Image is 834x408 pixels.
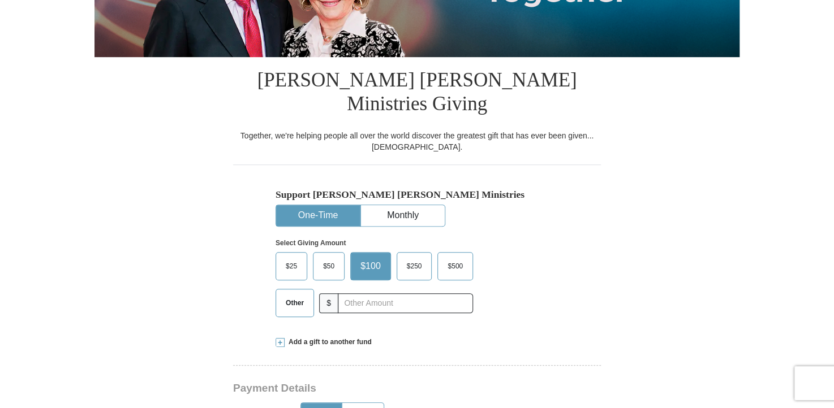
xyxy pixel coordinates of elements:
span: $500 [442,258,468,275]
div: Together, we're helping people all over the world discover the greatest gift that has ever been g... [233,130,601,153]
span: $250 [401,258,428,275]
h5: Support [PERSON_NAME] [PERSON_NAME] Ministries [276,189,558,201]
input: Other Amount [338,293,473,313]
span: Add a gift to another fund [285,337,372,347]
span: $ [319,293,338,313]
span: $50 [317,258,340,275]
button: One-Time [276,205,360,226]
span: $25 [280,258,303,275]
button: Monthly [361,205,445,226]
strong: Select Giving Amount [276,239,346,247]
h1: [PERSON_NAME] [PERSON_NAME] Ministries Giving [233,57,601,130]
span: $100 [355,258,386,275]
h3: Payment Details [233,382,522,395]
span: Other [280,294,309,311]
